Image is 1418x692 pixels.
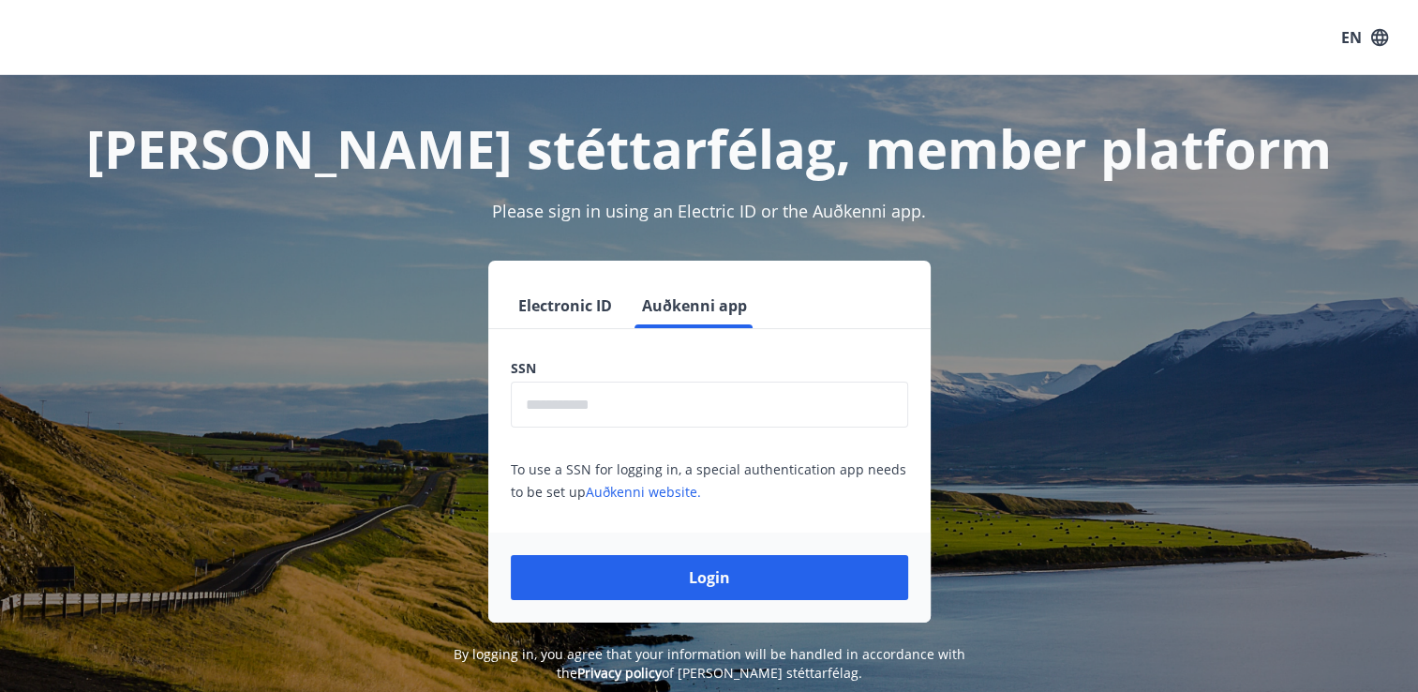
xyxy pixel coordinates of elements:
span: To use a SSN for logging in, a special authentication app needs to be set up [511,460,906,501]
span: Please sign in using an Electric ID or the Auðkenni app. [492,200,926,222]
a: Privacy policy [577,664,662,682]
button: Auðkenni app [634,283,754,328]
label: SSN [511,359,908,378]
button: EN [1334,21,1396,54]
span: By logging in, you agree that your information will be handled in accordance with the of [PERSON_... [454,645,965,682]
button: Login [511,555,908,600]
a: Auðkenni website. [586,483,701,501]
button: Electronic ID [511,283,619,328]
h1: [PERSON_NAME] stéttarfélag, member platform [57,113,1362,184]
